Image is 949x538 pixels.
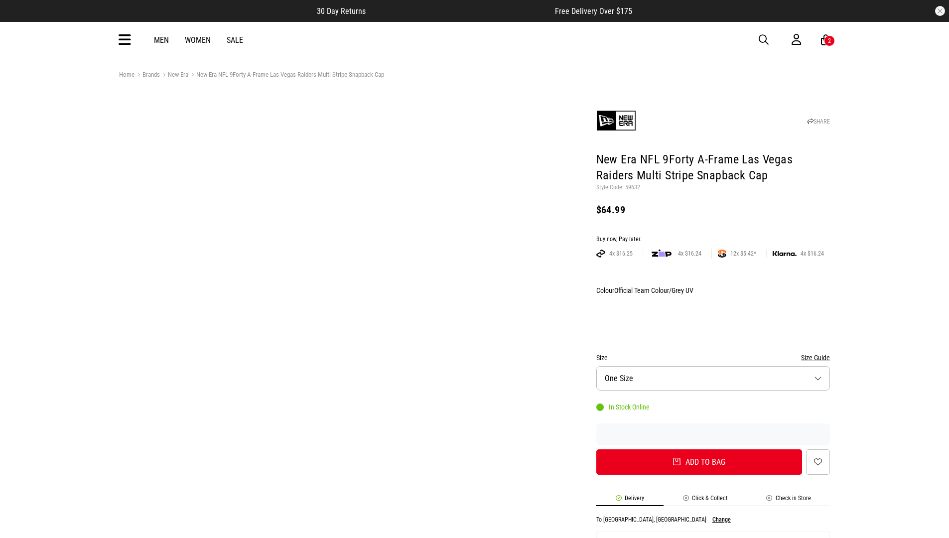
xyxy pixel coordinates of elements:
[596,366,830,391] button: One Size
[154,35,169,45] a: Men
[605,250,637,258] span: 4x $16.25
[227,35,243,45] a: Sale
[119,71,135,78] a: Home
[555,6,632,16] span: Free Delivery Over $175
[135,71,160,80] a: Brands
[747,495,830,506] li: Check in Store
[605,374,633,383] span: One Size
[797,250,828,258] span: 4x $16.24
[596,184,830,192] p: Style Code: 59632
[596,204,830,216] div: $64.99
[596,352,830,364] div: Size
[185,35,211,45] a: Women
[596,236,830,244] div: Buy now, Pay later.
[596,152,830,184] h1: New Era NFL 9Forty A-Frame Las Vegas Raiders Multi Stripe Snapback Cap
[596,284,830,296] div: Colour
[598,300,623,334] img: Official Team Colour/Grey UV
[596,250,605,258] img: AFTERPAY
[317,6,366,16] span: 30 Day Returns
[808,118,830,125] a: SHARE
[119,92,348,321] img: New Era Nfl 9forty A-frame Las Vegas Raiders Multi Stripe Snapback Cap in Multi
[596,516,706,523] p: To [GEOGRAPHIC_DATA], [GEOGRAPHIC_DATA]
[674,250,705,258] span: 4x $16.24
[828,37,831,44] div: 2
[773,251,797,257] img: KLARNA
[596,449,803,475] button: Add to bag
[188,71,384,80] a: New Era NFL 9Forty A-Frame Las Vegas Raiders Multi Stripe Snapback Cap
[718,250,726,258] img: SPLITPAY
[596,495,664,506] li: Delivery
[596,429,830,439] iframe: Customer reviews powered by Trustpilot
[353,92,581,321] img: New Era Nfl 9forty A-frame Las Vegas Raiders Multi Stripe Snapback Cap in Multi
[712,516,731,523] button: Change
[614,286,693,294] span: Official Team Colour/Grey UV
[443,32,509,47] img: Redrat logo
[664,495,747,506] li: Click & Collect
[652,249,672,259] img: zip
[596,403,650,411] div: In Stock Online
[821,35,830,45] a: 2
[596,101,636,140] img: New Era
[801,352,830,364] button: Size Guide
[160,71,188,80] a: New Era
[386,6,535,16] iframe: Customer reviews powered by Trustpilot
[726,250,760,258] span: 12x $5.42*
